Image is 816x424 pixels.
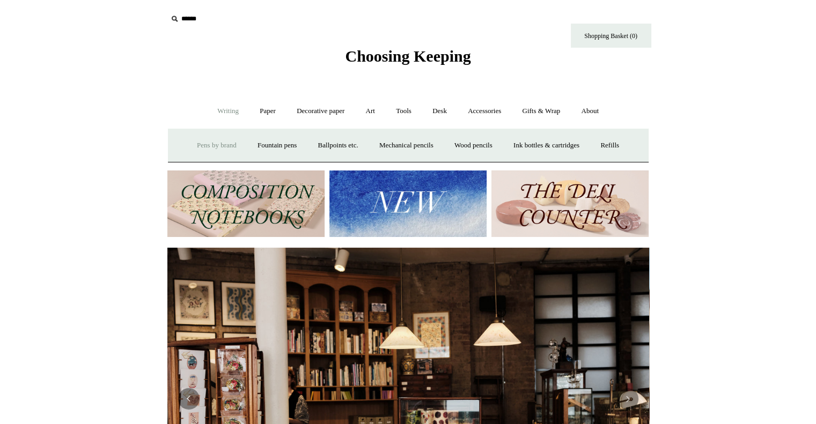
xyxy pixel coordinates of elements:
[512,97,570,125] a: Gifts & Wrap
[458,97,511,125] a: Accessories
[445,131,502,160] a: Wood pencils
[370,131,443,160] a: Mechanical pencils
[504,131,589,160] a: Ink bottles & cartridges
[491,170,649,237] img: The Deli Counter
[287,97,354,125] a: Decorative paper
[591,131,629,160] a: Refills
[571,97,608,125] a: About
[356,97,385,125] a: Art
[308,131,368,160] a: Ballpoints etc.
[250,97,285,125] a: Paper
[386,97,421,125] a: Tools
[187,131,246,160] a: Pens by brand
[167,170,325,237] img: 202302 Composition ledgers.jpg__PID:69722ee6-fa44-49dd-a067-31375e5d54ec
[423,97,457,125] a: Desk
[571,24,651,48] a: Shopping Basket (0)
[178,388,200,410] button: Previous
[345,56,471,63] a: Choosing Keeping
[329,170,487,237] img: New.jpg__PID:f73bdf93-380a-4a35-bcfe-7823039498e1
[617,388,638,410] button: Next
[248,131,306,160] a: Fountain pens
[208,97,248,125] a: Writing
[345,47,471,65] span: Choosing Keeping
